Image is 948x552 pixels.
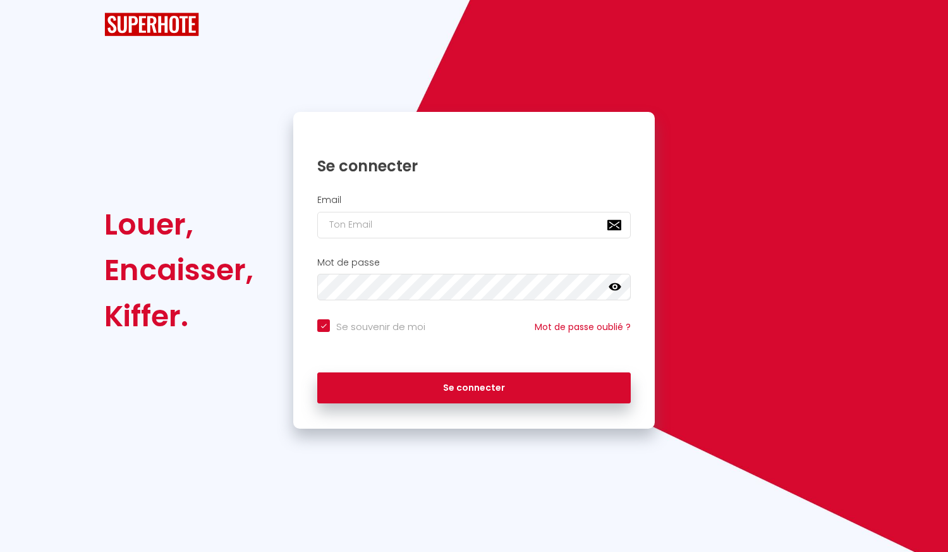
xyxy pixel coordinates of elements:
[104,293,253,339] div: Kiffer.
[104,13,199,36] img: SuperHote logo
[317,156,631,176] h1: Se connecter
[317,257,631,268] h2: Mot de passe
[317,195,631,205] h2: Email
[317,212,631,238] input: Ton Email
[104,247,253,293] div: Encaisser,
[535,321,631,333] a: Mot de passe oublié ?
[317,372,631,404] button: Se connecter
[104,202,253,247] div: Louer,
